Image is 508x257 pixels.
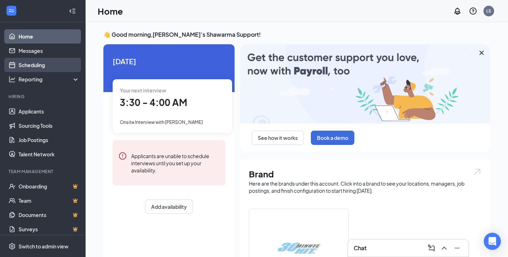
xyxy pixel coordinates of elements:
h3: Chat [354,244,366,252]
button: ComposeMessage [426,242,437,254]
a: Job Postings [19,133,79,147]
svg: Collapse [69,7,76,15]
div: Team Management [9,168,78,175]
span: [DATE] [113,56,225,67]
span: 3:30 - 4:00 AM [120,96,187,108]
svg: WorkstreamLogo [8,7,15,14]
span: Onsite Interview with [PERSON_NAME] [120,119,203,125]
a: Applicants [19,104,79,119]
span: Your next interview [120,87,166,94]
div: Open Intercom Messenger [484,233,501,250]
button: Add availability [145,200,193,214]
svg: Settings [9,243,16,250]
svg: Analysis [9,76,16,83]
a: Sourcing Tools [19,119,79,133]
button: See how it works [252,131,304,145]
svg: Notifications [453,7,462,15]
svg: ChevronUp [440,244,448,252]
div: LS [486,8,491,14]
div: Hiring [9,94,78,100]
a: Scheduling [19,58,79,72]
div: Applicants are unable to schedule interviews until you set up your availability. [131,152,220,174]
h1: Home [98,5,123,17]
h1: Brand [249,168,482,180]
button: Book a demo [311,131,354,145]
a: DocumentsCrown [19,208,79,222]
svg: QuestionInfo [469,7,477,15]
h3: 👋 Good morning, [PERSON_NAME]'s Shawarma Support ! [103,31,490,39]
div: Here are the brands under this account. Click into a brand to see your locations, managers, job p... [249,180,482,194]
a: Talent Network [19,147,79,161]
svg: ComposeMessage [427,244,436,252]
img: open.6027fd2a22e1237b5b06.svg [472,168,482,176]
a: Home [19,29,79,44]
div: Reporting [19,76,80,83]
button: ChevronUp [438,242,450,254]
a: SurveysCrown [19,222,79,236]
img: payroll-large.gif [240,44,490,124]
svg: Cross [477,49,486,57]
a: OnboardingCrown [19,179,79,193]
a: TeamCrown [19,193,79,208]
a: Messages [19,44,79,58]
svg: Minimize [453,244,461,252]
button: Minimize [451,242,463,254]
svg: Error [118,152,127,160]
div: Switch to admin view [19,243,68,250]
